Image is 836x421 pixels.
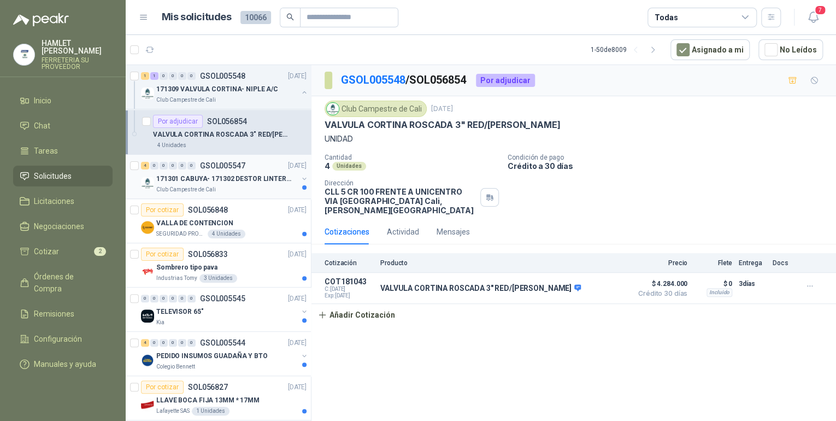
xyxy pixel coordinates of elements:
p: HAMLET [PERSON_NAME] [42,39,113,55]
div: 4 [141,339,149,347]
span: C: [DATE] [325,286,374,293]
span: Órdenes de Compra [34,271,102,295]
div: 0 [169,339,177,347]
span: Solicitudes [34,170,72,182]
div: 0 [178,295,186,302]
p: PEDIDO INSUMOS GUADAÑA Y BTO [156,351,268,361]
a: GSOL005548 [341,73,405,86]
span: Manuales y ayuda [34,358,96,370]
p: Cotización [325,259,374,267]
div: 1 Unidades [192,407,229,416]
div: 0 [169,72,177,80]
div: 4 Unidades [208,230,245,238]
p: GSOL005544 [200,339,245,347]
p: Docs [773,259,794,267]
span: 10066 [240,11,271,24]
span: Crédito 30 días [633,290,687,297]
p: Precio [633,259,687,267]
a: Por cotizarSOL056848[DATE] Company LogoVALLA DE CONTENCIONSEGURIDAD PROVISER LTDA4 Unidades [126,199,311,243]
p: [DATE] [288,338,307,348]
img: Company Logo [141,265,154,278]
p: CLL 5 CR 100 FRENTE A UNICENTRO VIA [GEOGRAPHIC_DATA] Cali , [PERSON_NAME][GEOGRAPHIC_DATA] [325,187,476,215]
a: Inicio [13,90,113,111]
span: Configuración [34,333,82,345]
p: [DATE] [288,382,307,393]
div: 1 [150,72,158,80]
span: Inicio [34,95,51,107]
a: Manuales y ayuda [13,354,113,375]
div: 0 [169,295,177,302]
div: 0 [150,339,158,347]
p: [DATE] [288,205,307,215]
p: Industrias Tomy [156,274,197,283]
div: 0 [187,72,196,80]
button: No Leídos [758,39,823,60]
div: Mensajes [437,226,470,238]
span: Cotizar [34,245,59,258]
div: Por cotizar [141,248,184,261]
div: 0 [141,295,149,302]
p: Producto [380,259,626,267]
span: 2 [94,247,106,256]
a: Tareas [13,141,113,161]
a: Configuración [13,329,113,349]
img: Company Logo [141,398,154,411]
p: Club Campestre de Cali [156,185,216,194]
div: 0 [187,162,196,169]
a: Negociaciones [13,216,113,237]
p: VALVULA CORTINA ROSCADA 3" RED/[PERSON_NAME] [325,119,560,131]
div: 1 [141,72,149,80]
p: COT181043 [325,277,374,286]
a: Cotizar2 [13,241,113,262]
p: [DATE] [288,294,307,304]
button: Asignado a mi [670,39,750,60]
h1: Mis solicitudes [162,9,232,25]
div: Actividad [387,226,419,238]
p: GSOL005547 [200,162,245,169]
div: Club Campestre de Cali [325,101,427,117]
p: SOL056827 [188,383,228,391]
button: 7 [803,8,823,27]
div: Cotizaciones [325,226,369,238]
div: 0 [178,339,186,347]
img: Company Logo [141,177,154,190]
div: 0 [160,162,168,169]
span: Negociaciones [34,220,84,232]
div: 0 [178,72,186,80]
p: TELEVISOR 65" [156,307,203,317]
span: 7 [814,5,826,15]
span: Tareas [34,145,58,157]
img: Company Logo [141,87,154,100]
p: Sombrero tipo pava [156,262,217,273]
p: GSOL005545 [200,295,245,302]
p: Condición de pago [508,154,832,161]
p: [DATE] [288,71,307,81]
img: Logo peakr [13,13,69,26]
p: LLAVE BOCA FIJA 13MM * 17MM [156,395,260,406]
a: Remisiones [13,303,113,324]
a: 4 0 0 0 0 0 GSOL005547[DATE] Company Logo171301 CABUYA- 171302 DESTOR LINTER- 171305 PINZAClub Ca... [141,159,309,194]
p: [DATE] [288,249,307,260]
p: SOL056848 [188,206,228,214]
button: Añadir Cotización [311,304,401,326]
p: Flete [694,259,732,267]
a: Órdenes de Compra [13,266,113,299]
div: 4 [141,162,149,169]
a: Chat [13,115,113,136]
div: 0 [187,339,196,347]
div: 0 [169,162,177,169]
a: Por cotizarSOL056827[DATE] Company LogoLLAVE BOCA FIJA 13MM * 17MMLafayette SAS1 Unidades [126,376,311,420]
div: 3 Unidades [199,274,237,283]
img: Company Logo [327,103,339,115]
p: Colegio Bennett [156,362,195,371]
p: [DATE] [288,161,307,171]
p: FERRETERIA SU PROVEEDOR [42,57,113,70]
p: Crédito a 30 días [508,161,832,171]
a: 0 0 0 0 0 0 GSOL005545[DATE] Company LogoTELEVISOR 65"Kia [141,292,309,327]
div: 0 [160,295,168,302]
p: SOL056854 [207,118,247,125]
p: VALVULA CORTINA ROSCADA 3" RED/[PERSON_NAME] [153,130,289,140]
p: Club Campestre de Cali [156,96,216,104]
div: 0 [187,295,196,302]
a: Por cotizarSOL056833[DATE] Company LogoSombrero tipo pavaIndustrias Tomy3 Unidades [126,243,311,288]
